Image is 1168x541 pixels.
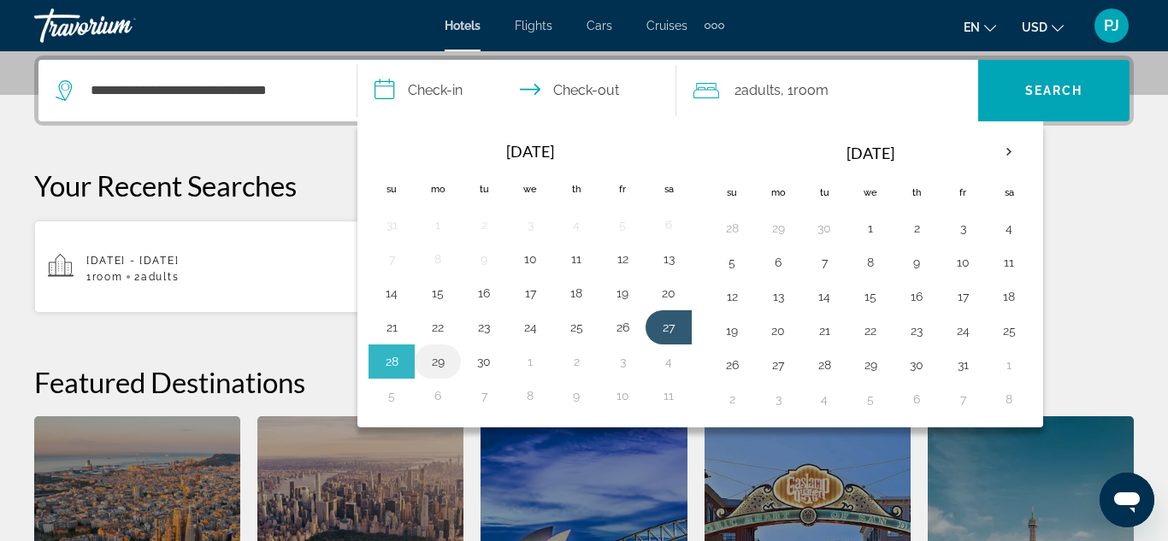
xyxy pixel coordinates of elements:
button: Day 26 [718,353,746,377]
button: Day 3 [949,216,976,240]
button: Day 23 [470,315,498,339]
button: Day 16 [470,281,498,305]
button: Day 2 [470,213,498,237]
button: Day 11 [655,384,682,408]
span: en [964,21,980,34]
button: Day 11 [563,247,590,271]
button: Day 31 [378,213,405,237]
button: Travelers: 2 adults, 0 children [676,60,978,121]
button: Day 20 [655,281,682,305]
button: Day 2 [718,387,746,411]
button: Check in and out dates [357,60,676,121]
span: Adults [141,271,179,283]
button: Day 9 [563,384,590,408]
button: Day 5 [857,387,884,411]
p: [DATE] - [DATE] [86,255,375,267]
button: Day 15 [424,281,451,305]
button: Day 19 [609,281,636,305]
button: Day 18 [563,281,590,305]
button: Day 19 [718,319,746,343]
span: Room [92,271,123,283]
button: Day 8 [857,250,884,274]
button: Day 3 [764,387,792,411]
button: Day 18 [995,285,1023,309]
button: Day 10 [949,250,976,274]
a: Hotels [445,19,481,32]
button: Change language [964,15,996,39]
span: Adults [741,82,781,98]
button: Day 31 [949,353,976,377]
button: Day 4 [811,387,838,411]
button: Day 25 [995,319,1023,343]
a: Cruises [646,19,687,32]
button: Next month [986,132,1032,172]
button: Day 16 [903,285,930,309]
span: 2 [734,79,781,103]
button: Day 24 [516,315,544,339]
button: Day 21 [378,315,405,339]
button: Day 2 [563,350,590,373]
button: Day 7 [470,384,498,408]
button: Change currency [1022,15,1064,39]
p: Your Recent Searches [34,168,1134,203]
button: Day 30 [903,353,930,377]
button: Day 17 [949,285,976,309]
button: Day 20 [764,319,792,343]
button: Day 3 [609,350,636,373]
h2: Featured Destinations [34,365,1134,399]
button: Day 11 [995,250,1023,274]
button: Day 7 [949,387,976,411]
a: Flights [515,19,552,32]
button: Day 13 [764,285,792,309]
button: Day 1 [857,216,884,240]
button: Day 6 [655,213,682,237]
span: 2 [134,271,179,283]
span: PJ [1104,17,1119,34]
th: [DATE] [415,132,646,170]
button: Day 12 [609,247,636,271]
button: Day 1 [424,213,451,237]
span: USD [1022,21,1047,34]
button: Search [978,60,1130,121]
button: Day 1 [995,353,1023,377]
button: Day 8 [516,384,544,408]
button: Day 30 [811,216,838,240]
button: Day 6 [903,387,930,411]
button: Day 30 [470,350,498,373]
div: Search widget [38,60,1130,121]
button: Day 23 [903,319,930,343]
button: Day 13 [655,247,682,271]
button: Day 22 [857,319,884,343]
button: Day 29 [764,216,792,240]
button: Day 9 [470,247,498,271]
button: [DATE] - [DATE]1Room2Adults [34,220,389,314]
button: Day 2 [903,216,930,240]
button: Day 24 [949,319,976,343]
button: Day 1 [516,350,544,373]
button: Day 29 [424,350,451,373]
button: Day 27 [764,353,792,377]
button: Day 28 [811,353,838,377]
button: Day 12 [718,285,746,309]
button: Day 4 [655,350,682,373]
button: Day 26 [609,315,636,339]
button: Day 14 [378,281,405,305]
button: Day 5 [718,250,746,274]
button: Day 22 [424,315,451,339]
button: Day 28 [718,216,746,240]
span: Room [793,82,829,98]
button: Extra navigation items [705,12,724,39]
button: Day 17 [516,281,544,305]
button: Day 25 [563,315,590,339]
button: Day 21 [811,319,838,343]
button: Day 7 [378,247,405,271]
button: Day 27 [655,315,682,339]
span: 1 [86,271,122,283]
span: Search [1025,84,1083,97]
iframe: Button to launch messaging window [1100,473,1154,527]
a: Cars [587,19,612,32]
button: Day 5 [378,384,405,408]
